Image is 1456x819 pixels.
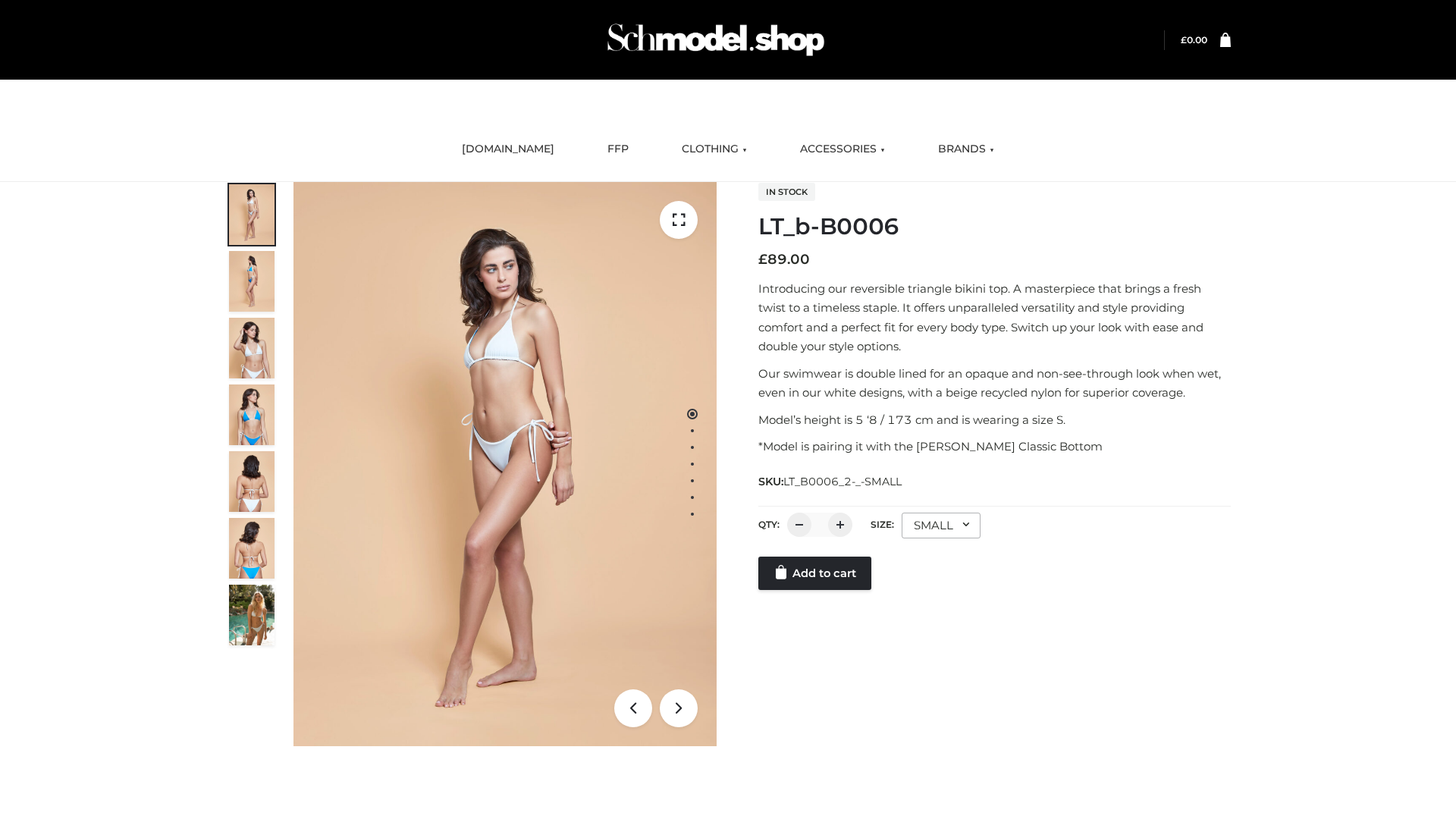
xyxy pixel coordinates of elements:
bdi: 89.00 [758,251,810,268]
a: CLOTHING [670,133,758,166]
span: SKU: [758,472,903,491]
p: Model’s height is 5 ‘8 / 173 cm and is wearing a size S. [758,410,1231,430]
a: [DOMAIN_NAME] [450,133,566,166]
a: BRANDS [927,133,1006,166]
img: ArielClassicBikiniTop_CloudNine_AzureSky_OW114ECO_1-scaled.jpg [229,184,275,245]
div: SMALL [902,513,981,538]
p: *Model is pairing it with the [PERSON_NAME] Classic Bottom [758,437,1231,457]
span: £ [758,251,767,268]
img: ArielClassicBikiniTop_CloudNine_AzureSky_OW114ECO_2-scaled.jpg [229,251,275,312]
label: QTY: [758,519,780,530]
bdi: 0.00 [1181,34,1207,45]
span: LT_B0006_2-_-SMALL [783,475,902,488]
img: ArielClassicBikiniTop_CloudNine_AzureSky_OW114ECO_4-scaled.jpg [229,384,275,445]
p: Introducing our reversible triangle bikini top. A masterpiece that brings a fresh twist to a time... [758,279,1231,356]
a: £0.00 [1181,34,1207,45]
img: ArielClassicBikiniTop_CloudNine_AzureSky_OW114ECO_1 [293,182,717,746]
p: Our swimwear is double lined for an opaque and non-see-through look when wet, even in our white d... [758,364,1231,403]
img: ArielClassicBikiniTop_CloudNine_AzureSky_OW114ECO_8-scaled.jpg [229,518,275,579]
a: ACCESSORIES [789,133,896,166]
span: £ [1181,34,1187,45]
h1: LT_b-B0006 [758,213,1231,240]
img: Schmodel Admin 964 [602,10,830,70]
label: Size: [871,519,894,530]
a: Add to cart [758,557,871,590]
img: Arieltop_CloudNine_AzureSky2.jpg [229,585,275,645]
span: In stock [758,183,815,201]
img: ArielClassicBikiniTop_CloudNine_AzureSky_OW114ECO_3-scaled.jpg [229,318,275,378]
a: FFP [596,133,640,166]
img: ArielClassicBikiniTop_CloudNine_AzureSky_OW114ECO_7-scaled.jpg [229,451,275,512]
